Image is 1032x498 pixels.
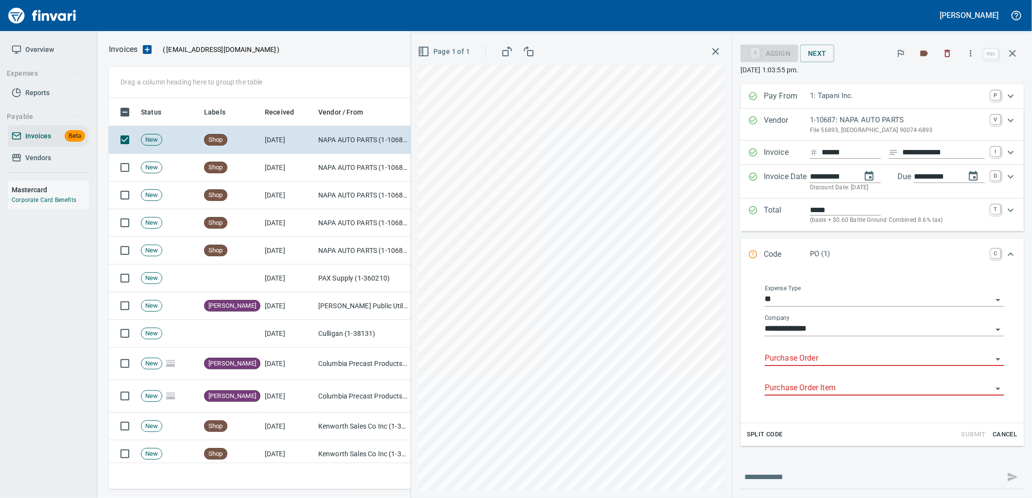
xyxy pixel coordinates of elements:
[810,115,985,126] p: 1-10687: NAPA AUTO PARTS
[261,237,314,265] td: [DATE]
[141,135,162,145] span: New
[205,163,227,172] span: Shop
[65,131,85,142] span: Beta
[3,108,84,126] button: Payable
[810,126,985,135] p: File 56893, [GEOGRAPHIC_DATA] 90074-6893
[205,422,227,431] span: Shop
[7,111,80,123] span: Payable
[890,43,912,64] button: Flag
[157,45,280,54] p: ( )
[141,422,162,431] span: New
[740,271,1024,446] div: Expand
[740,199,1024,231] div: Expand
[8,125,89,147] a: InvoicesBeta
[810,216,985,225] p: (basis + $0.60 Battle Ground Combined 8.6% tax)
[991,382,1005,396] button: Open
[940,10,998,20] h5: [PERSON_NAME]
[261,292,314,320] td: [DATE]
[141,274,162,283] span: New
[740,165,1024,199] div: Expand
[205,301,260,311] span: [PERSON_NAME]
[740,65,1024,75] p: [DATE] 1:03:55 pm.
[744,427,785,442] button: Split Code
[205,449,227,459] span: Shop
[141,246,162,255] span: New
[991,115,1000,124] a: V
[261,320,314,348] td: [DATE]
[991,352,1005,366] button: Open
[318,106,376,118] span: Vendor / From
[261,440,314,468] td: [DATE]
[764,204,810,225] p: Total
[205,359,260,368] span: [PERSON_NAME]
[162,359,179,367] span: Pages Split
[138,44,157,55] button: Upload an Invoice
[764,90,810,103] p: Pay From
[314,292,412,320] td: [PERSON_NAME] Public Utilities (1-10204)
[764,147,810,159] p: Invoice
[120,77,263,87] p: Drag a column heading here to group the table
[205,218,227,228] span: Shop
[25,44,54,56] span: Overview
[8,39,89,61] a: Overview
[141,392,162,401] span: New
[992,429,1018,440] span: Cancel
[25,87,50,99] span: Reports
[984,49,998,59] a: esc
[897,171,944,183] p: Due
[314,209,412,237] td: NAPA AUTO PARTS (1-10687)
[261,126,314,154] td: [DATE]
[25,152,51,164] span: Vendors
[810,249,985,260] p: PO (1)
[162,392,179,399] span: Pages Split
[204,106,225,118] span: Labels
[141,359,162,368] span: New
[420,46,470,58] span: Page 1 of 1
[810,147,818,158] svg: Invoice number
[314,413,412,440] td: Kenworth Sales Co Inc (1-38304)
[141,449,162,459] span: New
[7,67,80,80] span: Expenses
[109,44,138,55] p: Invoices
[261,380,314,413] td: [DATE]
[800,45,834,63] button: Next
[141,163,162,172] span: New
[318,106,363,118] span: Vendor / From
[141,106,161,118] span: Status
[3,65,84,83] button: Expenses
[991,249,1000,258] a: C
[314,348,412,380] td: Columbia Precast Products, LLC (1-22007)
[261,265,314,292] td: [DATE]
[314,440,412,468] td: Kenworth Sales Co Inc (1-38304)
[740,239,1024,271] div: Expand
[765,286,801,292] label: Expense Type
[314,320,412,348] td: Culligan (1-38131)
[913,43,935,64] button: Labels
[858,165,881,188] button: change date
[960,43,981,64] button: More
[6,4,79,27] img: Finvari
[205,246,227,255] span: Shop
[205,191,227,200] span: Shop
[937,43,958,64] button: Discard
[1001,465,1024,489] span: This records your message into the invoice and notifies anyone mentioned
[261,209,314,237] td: [DATE]
[991,204,1000,214] a: T
[141,106,174,118] span: Status
[938,8,1001,23] button: [PERSON_NAME]
[205,135,227,145] span: Shop
[265,106,307,118] span: Received
[765,315,790,321] label: Company
[205,392,260,401] span: [PERSON_NAME]
[314,237,412,265] td: NAPA AUTO PARTS (1-10687)
[8,82,89,104] a: Reports
[889,148,898,157] svg: Invoice description
[740,141,1024,165] div: Expand
[261,182,314,209] td: [DATE]
[740,49,798,57] div: Assign
[141,218,162,228] span: New
[12,184,89,195] h6: Mastercard
[764,249,810,261] p: Code
[314,182,412,209] td: NAPA AUTO PARTS (1-10687)
[141,329,162,338] span: New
